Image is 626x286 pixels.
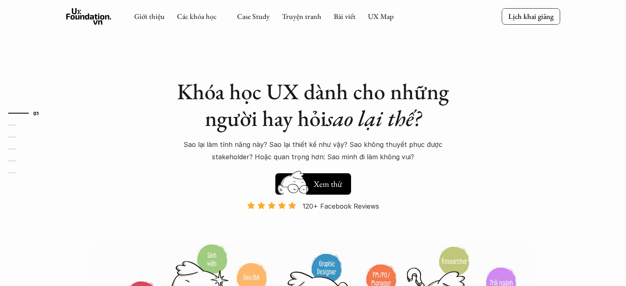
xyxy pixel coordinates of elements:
a: Bài viết [334,12,356,21]
a: Các khóa học [177,12,216,21]
em: sao lại thế? [326,104,421,133]
h5: Xem thử [312,178,343,190]
a: Case Study [237,12,270,21]
strong: 01 [33,110,39,116]
a: Truyện tranh [282,12,321,21]
a: Lịch khai giảng [502,8,560,24]
h1: Khóa học UX dành cho những người hay hỏi [169,78,457,132]
p: Sao lại làm tính năng này? Sao lại thiết kế như vậy? Sao không thuyết phục được stakeholder? Hoặc... [169,138,457,163]
a: 120+ Facebook Reviews [240,201,386,243]
a: Xem thử [275,169,351,195]
a: 01 [8,108,47,118]
a: Giới thiệu [134,12,165,21]
p: Lịch khai giảng [508,12,554,21]
p: 120+ Facebook Reviews [303,200,379,212]
a: UX Map [368,12,394,21]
